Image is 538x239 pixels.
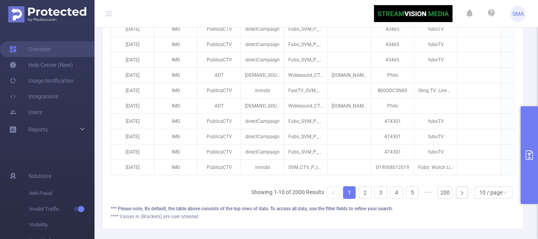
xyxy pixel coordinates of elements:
[241,83,284,98] p: inmobi
[111,160,154,175] p: [DATE]
[198,98,241,113] p: ADT
[284,68,327,83] p: Widesound_CTV_932127_$3.5_VAST_PX
[284,52,327,67] p: Fubo_SVM_P_CTV_$8_O
[111,83,154,98] p: [DATE]
[154,22,197,37] p: IMG
[503,190,508,196] i: icon: down
[371,83,414,98] p: B00ODC5N80
[111,68,154,83] p: [DATE]
[28,168,51,184] span: Solutions
[241,98,284,113] p: [DEMAND_SOURCE]
[111,22,154,37] p: [DATE]
[154,68,197,83] p: IMG
[284,98,327,113] p: Widesound_CTV_932127_$3.5_VAST_PX
[414,37,457,52] p: fuboTV
[154,145,197,159] p: IMG
[9,57,73,73] a: Help Center (New)
[375,186,387,199] li: 3
[111,145,154,159] p: [DATE]
[479,187,503,198] div: 10 / page
[241,160,284,175] p: inmobi
[251,186,324,199] li: Showing 1-10 of 2000 Results
[284,114,327,129] p: Fubo_SVM_P_CTV_$8_O
[154,98,197,113] p: IMG
[371,160,414,175] p: G19068012619
[111,52,154,67] p: [DATE]
[198,114,241,129] p: PublicaCTV
[198,68,241,83] p: ADT
[390,186,403,199] li: 4
[111,205,516,212] div: *** Please note, By default, the table above consists of the top rows of data. To access all data...
[391,187,403,198] a: 4
[343,187,355,198] a: 1
[331,190,336,195] i: icon: left
[328,68,371,83] p: [DOMAIN_NAME]
[371,22,414,37] p: 43465
[8,6,86,22] img: Protected Media
[284,22,327,37] p: Fubo_SVM_P_CTV_$8_O
[371,114,414,129] p: 474301
[154,83,197,98] p: IMG
[198,145,241,159] p: PublicaCTV
[284,83,327,98] p: FastTV_SVM_P_CTV_$6_Human_WL_July
[284,37,327,52] p: Fubo_SVM_P_CTV_$8_O
[328,98,371,113] p: [DOMAIN_NAME]
[414,160,457,175] p: Fubo: Watch Live TV & Sports
[154,114,197,129] p: IMG
[9,89,58,104] a: Integrations
[284,129,327,144] p: Fubo_SVM_P_CTV_$8_O
[198,37,241,52] p: PublicaCTV
[371,52,414,67] p: 43465
[241,22,284,37] p: directCampaign
[154,160,197,175] p: IMG
[284,160,327,175] p: SVM_CTV_P_to_Blackrock_RON_$10
[327,186,340,199] li: Previous Page
[9,104,42,120] a: Users
[111,129,154,144] p: [DATE]
[241,145,284,159] p: directCampaign
[371,129,414,144] p: 474301
[343,186,356,199] li: 1
[198,160,241,175] p: PublicaCTV
[414,129,457,144] p: fuboTV
[28,126,48,133] span: Reports
[371,98,414,113] p: Philo
[9,41,51,57] a: Overview
[414,52,457,67] p: fuboTV
[111,37,154,52] p: [DATE]
[198,129,241,144] p: PublicaCTV
[241,37,284,52] p: directCampaign
[29,185,95,201] span: Anti-Fraud
[438,187,452,198] a: 200
[198,83,241,98] p: PublicaCTV
[198,22,241,37] p: PublicaCTV
[438,186,453,199] li: 200
[460,191,464,195] i: icon: right
[111,114,154,129] p: [DATE]
[406,186,419,199] li: 5
[422,186,434,199] li: Next 5 Pages
[414,22,457,37] p: fuboTV
[154,37,197,52] p: IMG
[414,83,457,98] p: Sling TV: Live Sports, News, Shows Freestream
[371,37,414,52] p: 43465
[198,52,241,67] p: PublicaCTV
[154,129,197,144] p: IMG
[284,145,327,159] p: Fubo_SVM_P_CTV_$8_O
[28,122,48,137] a: Reports
[359,187,371,198] a: 2
[375,187,387,198] a: 3
[241,68,284,83] p: [DEMAND_SOURCE]
[29,201,95,217] span: Invalid Traffic
[241,52,284,67] p: directCampaign
[512,6,524,22] span: SMA
[414,114,457,129] p: fuboTV
[9,73,74,89] a: Usage Notification
[241,129,284,144] p: directCampaign
[241,114,284,129] p: directCampaign
[371,145,414,159] p: 474301
[359,186,371,199] li: 2
[371,68,414,83] p: Philo
[154,52,197,67] p: IMG
[29,217,95,233] span: Visibility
